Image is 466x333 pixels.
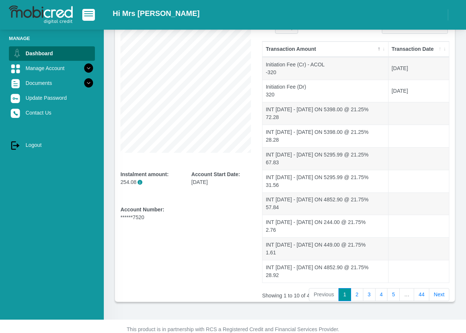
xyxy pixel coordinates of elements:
a: 3 [363,288,376,301]
p: 254.08 [120,178,180,186]
td: [DATE] [389,57,449,80]
li: Manage [9,35,95,42]
b: Account Start Date: [191,171,240,177]
h2: Hi Mrs [PERSON_NAME] [113,9,199,18]
td: INT [DATE] - [DATE] ON 4852.90 @ 21.75% 57.84 [262,192,388,215]
a: Manage Account [9,61,95,75]
div: [DATE] [191,171,251,186]
td: INT [DATE] - [DATE] ON 5295.99 @ 21.75% 31.56 [262,170,388,192]
td: Initiation Fee (Dr) 320 [262,80,388,102]
td: INT [DATE] - [DATE] ON 244.00 @ 21.75% 2.76 [262,215,388,237]
td: INT [DATE] - [DATE] ON 5295.99 @ 21.25% 67.83 [262,147,388,170]
b: Account Number: [120,207,164,212]
img: logo-mobicred.svg [9,6,73,24]
td: [DATE] [389,80,449,102]
a: Contact Us [9,106,95,120]
td: INT [DATE] - [DATE] ON 5398.00 @ 21.25% 28.28 [262,125,388,147]
div: Showing 1 to 10 of 440 entries [262,287,334,300]
td: INT [DATE] - [DATE] ON 5398.00 @ 21.25% 72.28 [262,102,388,125]
a: Documents [9,76,95,90]
td: INT [DATE] - [DATE] ON 4852.90 @ 21.75% 28.92 [262,260,388,283]
a: 5 [387,288,400,301]
a: Dashboard [9,46,95,60]
a: Update Password [9,91,95,105]
a: Next [429,288,449,301]
b: Instalment amount: [120,171,169,177]
th: Transaction Amount: activate to sort column descending [262,42,388,57]
a: 2 [351,288,363,301]
th: Transaction Date: activate to sort column ascending [389,42,449,57]
td: INT [DATE] - [DATE] ON 449.00 @ 21.75% 1.61 [262,237,388,260]
span: i [138,180,142,185]
a: Logout [9,138,95,152]
a: 44 [414,288,429,301]
a: 1 [338,288,351,301]
a: 4 [375,288,388,301]
td: Initiation Fee (Cr) - ACOL -320 [262,57,388,80]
